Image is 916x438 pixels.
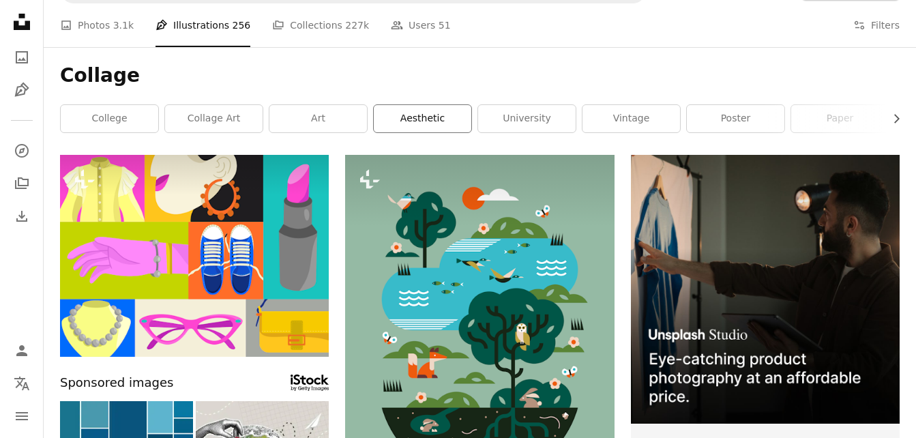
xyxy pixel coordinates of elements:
[439,18,451,33] span: 51
[8,44,35,71] a: Photos
[272,3,369,47] a: Collections 227k
[345,18,369,33] span: 227k
[582,105,680,132] a: vintage
[8,137,35,164] a: Explore
[8,170,35,197] a: Collections
[8,403,35,430] button: Menu
[791,105,889,132] a: paper
[8,370,35,397] button: Language
[165,105,263,132] a: collage art
[269,105,367,132] a: art
[884,105,900,132] button: scroll list to the right
[478,105,576,132] a: university
[8,76,35,104] a: Illustrations
[631,155,900,424] img: file-1715714098234-25b8b4e9d8faimage
[60,249,329,261] a: a collage of different types of clothing and accessories
[8,203,35,230] a: Download History
[8,337,35,364] a: Log in / Sign up
[687,105,784,132] a: poster
[60,63,900,88] h1: Collage
[853,3,900,47] button: Filters
[8,8,35,38] a: Home — Unsplash
[60,373,173,393] span: Sponsored images
[345,327,614,340] a: A green background with trees and birds
[61,105,158,132] a: college
[391,3,451,47] a: Users 51
[60,155,329,357] img: a collage of different types of clothing and accessories
[374,105,471,132] a: aesthetic
[113,18,134,33] span: 3.1k
[60,3,134,47] a: Photos 3.1k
